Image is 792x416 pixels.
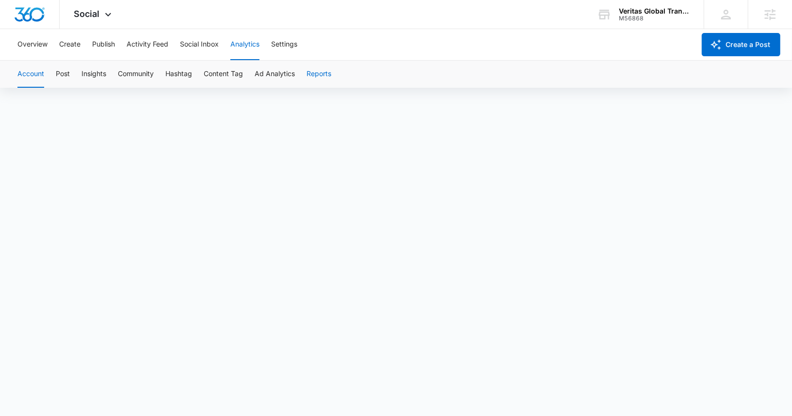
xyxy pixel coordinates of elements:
button: Create a Post [702,33,780,56]
button: Create [59,29,81,60]
button: Reports [307,61,331,88]
button: Social Inbox [180,29,219,60]
button: Content Tag [204,61,243,88]
button: Post [56,61,70,88]
button: Activity Feed [127,29,168,60]
button: Publish [92,29,115,60]
button: Ad Analytics [255,61,295,88]
div: account id [619,15,690,22]
span: Social [74,9,100,19]
button: Overview [17,29,48,60]
button: Settings [271,29,297,60]
div: account name [619,7,690,15]
button: Account [17,61,44,88]
button: Analytics [230,29,259,60]
button: Insights [81,61,106,88]
button: Hashtag [165,61,192,88]
button: Community [118,61,154,88]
